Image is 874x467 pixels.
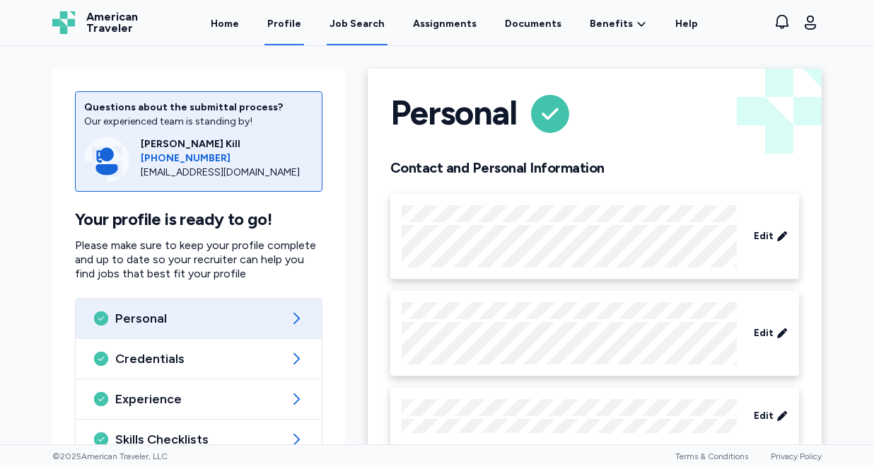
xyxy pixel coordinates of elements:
[330,17,385,31] div: Job Search
[754,409,774,423] span: Edit
[390,388,799,445] div: Edit
[115,391,282,408] span: Experience
[141,166,313,180] div: [EMAIL_ADDRESS][DOMAIN_NAME]
[590,17,647,31] a: Benefits
[86,11,138,34] span: American Traveler
[754,229,774,243] span: Edit
[115,431,282,448] span: Skills Checklists
[390,91,516,137] h1: Personal
[84,137,129,183] img: Consultant
[141,137,313,151] div: [PERSON_NAME] Kill
[390,291,799,376] div: Edit
[75,238,322,281] p: Please make sure to keep your profile complete and up to date so your recruiter can help you find...
[675,451,748,461] a: Terms & Conditions
[771,451,822,461] a: Privacy Policy
[327,1,388,45] a: Job Search
[390,194,799,279] div: Edit
[115,350,282,367] span: Credentials
[52,451,168,462] span: © 2025 American Traveler, LLC
[84,115,313,129] div: Our experienced team is standing by!
[590,17,633,31] span: Benefits
[115,310,282,327] span: Personal
[75,209,322,230] h1: Your profile is ready to go!
[264,1,304,45] a: Profile
[390,159,799,177] h2: Contact and Personal Information
[754,326,774,340] span: Edit
[52,11,75,34] img: Logo
[84,100,313,115] div: Questions about the submittal process?
[141,151,313,166] a: [PHONE_NUMBER]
